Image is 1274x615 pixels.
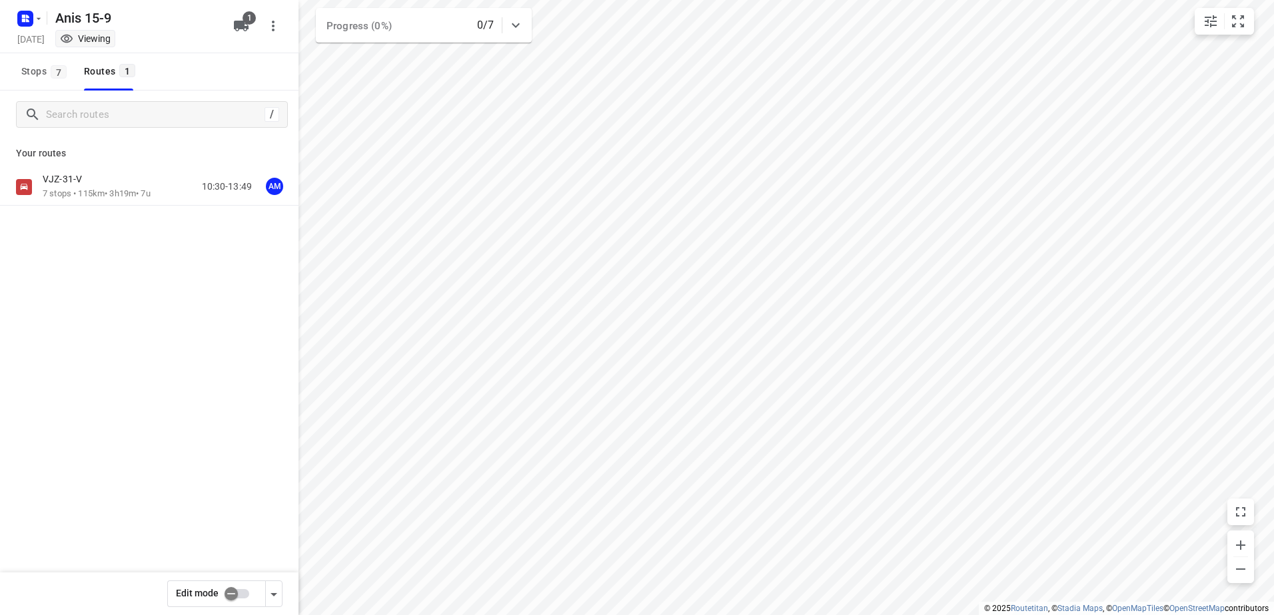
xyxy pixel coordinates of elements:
span: Stops [21,63,71,80]
div: Progress (0%)0/7 [316,8,532,43]
a: OpenStreetMap [1169,604,1225,613]
p: 7 stops • 115km • 3h19m • 7u [43,188,151,200]
a: Routetitan [1011,604,1048,613]
button: 1 [228,13,255,39]
li: © 2025 , © , © © contributors [984,604,1269,613]
div: / [265,107,279,122]
div: Routes [84,63,139,80]
a: OpenMapTiles [1112,604,1163,613]
button: Map settings [1197,8,1224,35]
button: More [260,13,287,39]
div: You are currently in view mode. To make any changes, go to edit project. [60,32,111,45]
span: 1 [119,64,135,77]
a: Stadia Maps [1057,604,1103,613]
div: small contained button group [1195,8,1254,35]
span: Progress (0%) [326,20,392,32]
div: Driver app settings [266,585,282,602]
p: Your routes [16,146,283,160]
span: Edit mode [176,588,219,598]
p: 0/7 [477,17,494,33]
button: Fit zoom [1225,8,1251,35]
p: 10:30-13:49 [202,180,252,194]
p: VJZ-31-V [43,173,90,185]
span: 7 [51,65,67,79]
span: 1 [243,11,256,25]
input: Search routes [46,104,265,125]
